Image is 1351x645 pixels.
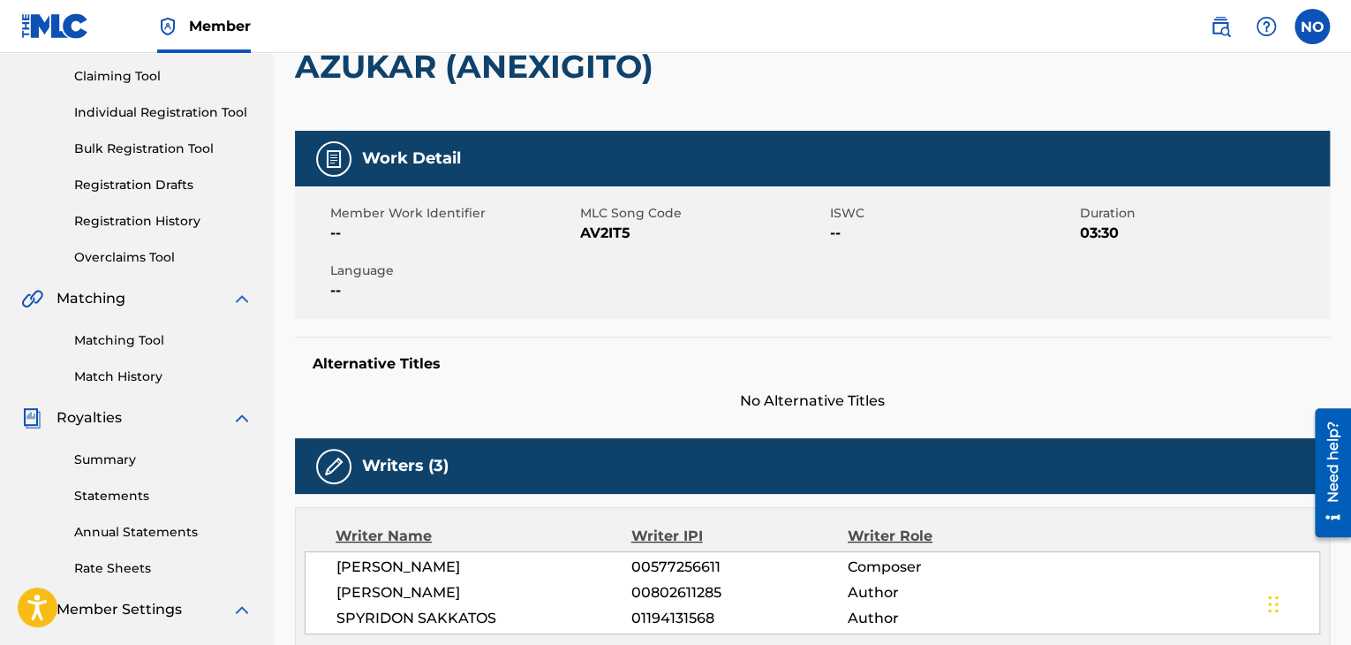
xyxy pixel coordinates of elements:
span: AV2IT5 [580,223,826,244]
a: Overclaims Tool [74,248,253,267]
img: Royalties [21,407,42,429]
span: Matching [57,288,125,309]
img: expand [231,407,253,429]
a: Statements [74,487,253,505]
span: ISWC [830,204,1076,223]
span: SPYRIDON SAKKATOS [336,608,631,629]
iframe: Chat Widget [1263,560,1351,645]
a: Summary [74,451,253,469]
img: Matching [21,288,43,309]
span: 00577256611 [631,557,848,578]
span: MLC Song Code [580,204,826,223]
h5: Alternative Titles [313,355,1312,373]
a: Registration Drafts [74,176,253,194]
span: Royalties [57,407,122,429]
a: Bulk Registration Tool [74,140,253,158]
span: 03:30 [1080,223,1325,244]
span: -- [330,223,576,244]
span: Member [189,16,251,36]
span: -- [830,223,1076,244]
a: Match History [74,368,253,386]
span: 00802611285 [631,582,848,603]
a: Claiming Tool [74,67,253,86]
iframe: Resource Center [1302,402,1351,544]
span: Duration [1080,204,1325,223]
span: [PERSON_NAME] [336,582,631,603]
span: Author [848,582,1045,603]
span: Member Work Identifier [330,204,576,223]
div: Writer Name [336,526,631,547]
span: Composer [848,557,1045,578]
a: Rate Sheets [74,559,253,578]
span: 01194131568 [631,608,848,629]
span: [PERSON_NAME] [336,557,631,578]
div: Writer IPI [631,526,848,547]
h2: AZUKAR (ANEXIGITO) [295,47,662,87]
a: Individual Registration Tool [74,103,253,122]
img: Writers [323,456,344,477]
img: search [1210,16,1231,37]
img: Top Rightsholder [157,16,178,37]
div: Help [1249,9,1284,44]
h5: Work Detail [362,148,461,169]
div: Μεταφορά [1268,578,1279,631]
h5: Writers (3) [362,456,449,476]
span: Author [848,608,1045,629]
div: Writer Role [848,526,1045,547]
span: -- [330,280,576,301]
a: Public Search [1203,9,1238,44]
img: expand [231,288,253,309]
img: MLC Logo [21,13,89,39]
div: User Menu [1294,9,1330,44]
a: Annual Statements [74,523,253,542]
span: Language [330,262,576,280]
a: Registration History [74,212,253,231]
a: Matching Tool [74,331,253,350]
span: Member Settings [57,599,182,620]
img: Work Detail [323,148,344,170]
span: No Alternative Titles [295,391,1330,412]
img: expand [231,599,253,620]
div: Widget συνομιλίας [1263,560,1351,645]
img: help [1256,16,1277,37]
